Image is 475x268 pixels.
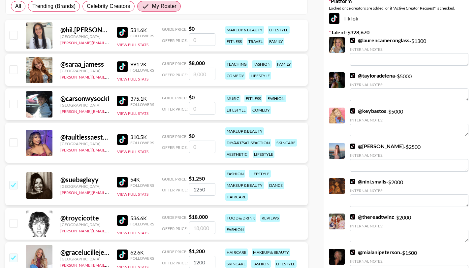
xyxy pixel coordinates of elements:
span: Guide Price: [162,249,187,254]
div: 54K [130,176,154,183]
a: @[PERSON_NAME] [350,143,404,150]
img: TikTok [329,13,339,24]
div: reviews [260,214,280,222]
a: @keybastos [350,108,386,114]
span: Guide Price: [162,95,187,100]
div: Followers [130,68,154,73]
div: comedy [251,106,271,114]
div: skincare [225,260,247,268]
div: 531.6K [130,27,154,33]
div: fashion [225,170,245,178]
span: Trending (Brands) [32,2,76,10]
span: All [15,2,21,10]
div: @ faultlessaesthetics [60,133,109,141]
div: aesthetic [225,151,249,158]
div: family [276,60,292,68]
button: View Full Stats [117,230,148,235]
span: Guide Price: [162,215,187,220]
div: @ gracelucillejenkins [60,248,109,256]
button: View Full Stats [117,149,148,154]
div: Internal Notes: [350,117,468,122]
div: [GEOGRAPHIC_DATA] [60,103,109,108]
a: [PERSON_NAME][EMAIL_ADDRESS][PERSON_NAME][DOMAIN_NAME] [60,227,189,233]
img: TikTok [350,179,355,184]
div: lifestyle [253,151,274,158]
a: @thereadtwinz [350,214,394,220]
div: fashion [225,226,245,233]
div: comedy [225,72,245,80]
img: TikTok [350,73,355,78]
strong: $ 18,000 [189,214,208,220]
div: teaching [225,60,248,68]
input: 1,250 [189,183,215,196]
div: - $ 5000 [350,72,468,101]
div: [GEOGRAPHIC_DATA] [60,184,109,189]
div: Followers [130,33,154,38]
div: TikTok [329,13,470,24]
div: fitness [225,38,243,45]
span: Offer Price: [162,145,188,150]
div: dance [268,182,284,189]
img: TikTok [117,177,128,187]
button: View Full Stats [117,42,148,47]
div: travel [247,38,264,45]
img: TikTok [117,61,128,72]
div: lifestyle [249,170,271,178]
div: - $ 2500 [350,143,468,172]
div: makeup & beauty [225,182,264,189]
div: Followers [130,102,154,107]
div: [GEOGRAPHIC_DATA] [60,68,109,73]
span: Offer Price: [162,226,188,231]
div: makeup & beauty [252,249,290,256]
strong: $ 0 [189,25,195,32]
div: [GEOGRAPHIC_DATA] [60,222,109,227]
div: Internal Notes: [350,188,468,193]
span: Offer Price: [162,38,188,43]
div: skincare [275,139,297,147]
strong: $ 0 [189,133,195,139]
div: Internal Notes: [350,153,468,158]
div: family [268,38,284,45]
div: Followers [130,221,154,226]
div: fashion [252,60,272,68]
div: @ hil.[PERSON_NAME] [60,26,109,34]
strong: $ 1,200 [189,248,205,254]
div: 536.6K [130,215,154,221]
img: TikTok [117,250,128,260]
div: 991.2K [130,61,154,68]
span: Guide Price: [162,27,187,32]
div: diy/art/satisfaction [225,139,271,147]
div: Internal Notes: [350,47,468,52]
div: @ carsonwysocki [60,94,109,103]
div: 62.6K [130,249,154,256]
img: TikTok [350,38,355,43]
div: [GEOGRAPHIC_DATA] [60,256,109,261]
div: - $ 2000 [350,214,468,242]
img: TikTok [117,96,128,106]
button: View Full Stats [117,192,148,197]
div: 375.1K [130,95,154,102]
div: music [225,95,240,102]
a: @nini.smalls [350,178,386,185]
div: lifestyle [249,72,271,80]
div: Followers [130,140,154,145]
input: 0 [189,33,215,46]
div: Followers [130,256,154,261]
strong: $ 8,000 [189,60,205,66]
div: - $ 5000 [350,108,468,136]
span: Guide Price: [162,134,187,139]
div: lifestyle [268,26,290,34]
div: Internal Notes: [350,259,468,264]
span: Guide Price: [162,61,187,66]
div: fashion [266,95,286,102]
span: My Roster [152,2,176,10]
img: TikTok [350,144,355,149]
div: @ troycicotte [60,214,109,222]
div: Locked once creators are added, or if "Active Creator Request" is checked. [329,6,470,11]
img: TikTok [117,27,128,38]
div: [GEOGRAPHIC_DATA] [60,34,109,39]
div: lifestyle [225,106,247,114]
a: [PERSON_NAME][EMAIL_ADDRESS][DOMAIN_NAME] [60,108,158,114]
div: - $ 2000 [350,178,468,207]
div: makeup & beauty [225,26,264,34]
